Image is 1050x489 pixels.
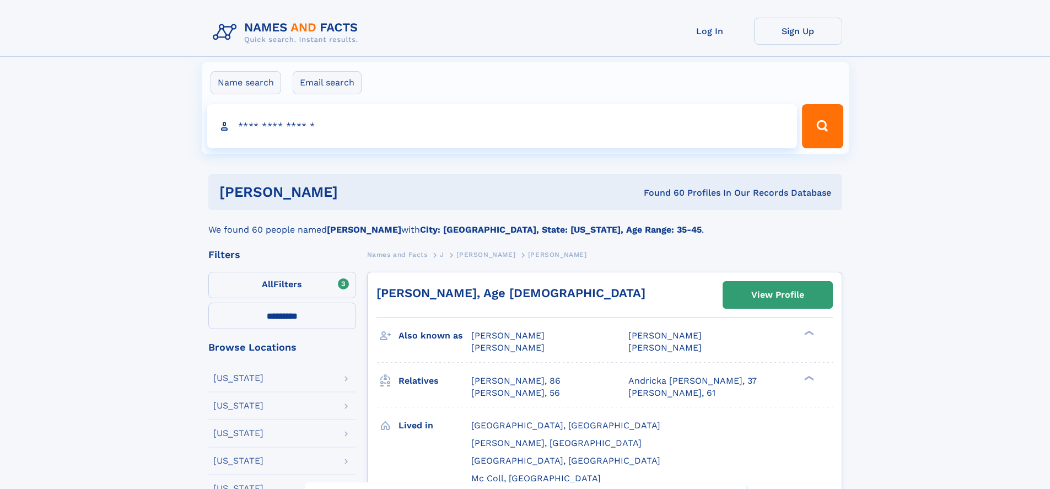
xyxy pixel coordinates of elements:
[213,401,263,410] div: [US_STATE]
[399,326,471,345] h3: Also known as
[471,342,545,353] span: [PERSON_NAME]
[471,473,601,483] span: Mc Coll, [GEOGRAPHIC_DATA]
[628,387,715,399] a: [PERSON_NAME], 61
[471,420,660,431] span: [GEOGRAPHIC_DATA], [GEOGRAPHIC_DATA]
[440,248,444,261] a: J
[471,330,545,341] span: [PERSON_NAME]
[399,372,471,390] h3: Relatives
[420,224,702,235] b: City: [GEOGRAPHIC_DATA], State: [US_STATE], Age Range: 35-45
[293,71,362,94] label: Email search
[367,248,428,261] a: Names and Facts
[213,429,263,438] div: [US_STATE]
[376,286,645,300] a: [PERSON_NAME], Age [DEMOGRAPHIC_DATA]
[208,342,356,352] div: Browse Locations
[262,279,273,289] span: All
[440,251,444,259] span: J
[456,248,515,261] a: [PERSON_NAME]
[211,71,281,94] label: Name search
[208,18,367,47] img: Logo Names and Facts
[208,250,356,260] div: Filters
[213,374,263,383] div: [US_STATE]
[471,455,660,466] span: [GEOGRAPHIC_DATA], [GEOGRAPHIC_DATA]
[754,18,842,45] a: Sign Up
[491,187,831,199] div: Found 60 Profiles In Our Records Database
[219,185,491,199] h1: [PERSON_NAME]
[528,251,587,259] span: [PERSON_NAME]
[628,375,757,387] a: Andricka [PERSON_NAME], 37
[801,330,815,337] div: ❯
[471,387,560,399] a: [PERSON_NAME], 56
[628,342,702,353] span: [PERSON_NAME]
[628,330,702,341] span: [PERSON_NAME]
[723,282,832,308] a: View Profile
[213,456,263,465] div: [US_STATE]
[207,104,798,148] input: search input
[666,18,754,45] a: Log In
[751,282,804,308] div: View Profile
[208,272,356,298] label: Filters
[802,104,843,148] button: Search Button
[399,416,471,435] h3: Lived in
[471,438,642,448] span: [PERSON_NAME], [GEOGRAPHIC_DATA]
[456,251,515,259] span: [PERSON_NAME]
[471,375,561,387] a: [PERSON_NAME], 86
[208,210,842,237] div: We found 60 people named with .
[801,374,815,381] div: ❯
[327,224,401,235] b: [PERSON_NAME]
